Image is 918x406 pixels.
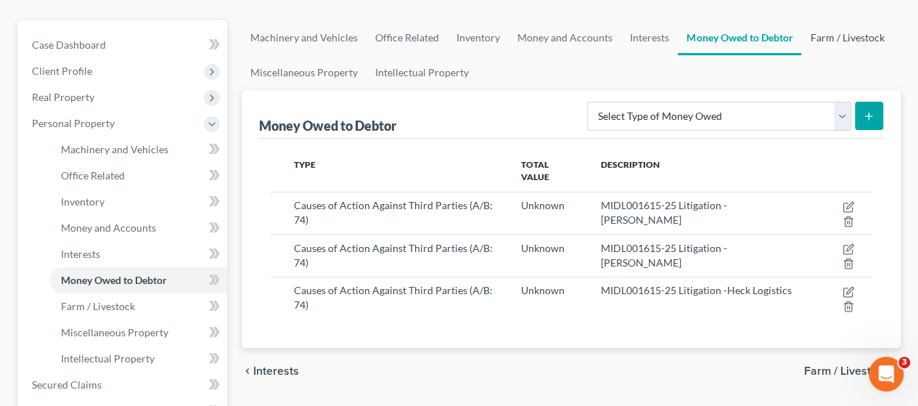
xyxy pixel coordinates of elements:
[49,215,227,241] a: Money and Accounts
[600,159,659,170] span: Description
[804,365,901,377] button: Farm / Livestock chevron_right
[804,365,889,377] span: Farm / Livestock
[32,378,102,391] span: Secured Claims
[61,352,155,365] span: Intellectual Property
[600,199,726,226] span: MIDL001615-25 Litigation - [PERSON_NAME]
[61,274,167,286] span: Money Owed to Debtor
[49,163,227,189] a: Office Related
[259,117,399,134] div: Money Owed to Debtor
[61,300,135,312] span: Farm / Livestock
[521,199,565,211] span: Unknown
[869,357,903,391] iframe: Intercom live chat
[49,241,227,267] a: Interests
[49,293,227,320] a: Farm / Livestock
[600,284,791,296] span: MIDL001615-25 Litigation -Heck Logistics
[294,159,316,170] span: Type
[253,365,299,377] span: Interests
[294,284,493,311] span: Causes of Action Against Third Parties (A/B: 74)
[61,169,125,182] span: Office Related
[621,20,678,55] a: Interests
[294,199,493,226] span: Causes of Action Against Third Parties (A/B: 74)
[49,267,227,293] a: Money Owed to Debtor
[448,20,509,55] a: Inventory
[49,189,227,215] a: Inventory
[32,38,106,51] span: Case Dashboard
[521,242,565,254] span: Unknown
[801,20,893,55] a: Farm / Livestock
[61,143,168,155] span: Machinery and Vehicles
[242,365,299,377] button: chevron_left Interests
[61,195,104,208] span: Inventory
[20,372,227,398] a: Secured Claims
[521,159,549,182] span: Total Value
[242,365,253,377] i: chevron_left
[521,284,565,296] span: Unknown
[366,55,478,90] a: Intellectual Property
[49,320,227,346] a: Miscellaneous Property
[61,326,168,338] span: Miscellaneous Property
[61,222,156,234] span: Money and Accounts
[366,20,448,55] a: Office Related
[32,117,115,129] span: Personal Property
[61,248,100,260] span: Interests
[294,242,493,269] span: Causes of Action Against Third Parties (A/B: 74)
[898,357,910,368] span: 3
[509,20,621,55] a: Money and Accounts
[242,20,366,55] a: Machinery and Vehicles
[32,91,94,103] span: Real Property
[242,55,366,90] a: Miscellaneous Property
[49,346,227,372] a: Intellectual Property
[678,20,801,55] a: Money Owed to Debtor
[49,137,227,163] a: Machinery and Vehicles
[32,65,92,77] span: Client Profile
[600,242,726,269] span: MIDL001615-25 Litigation - [PERSON_NAME]
[20,32,227,58] a: Case Dashboard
